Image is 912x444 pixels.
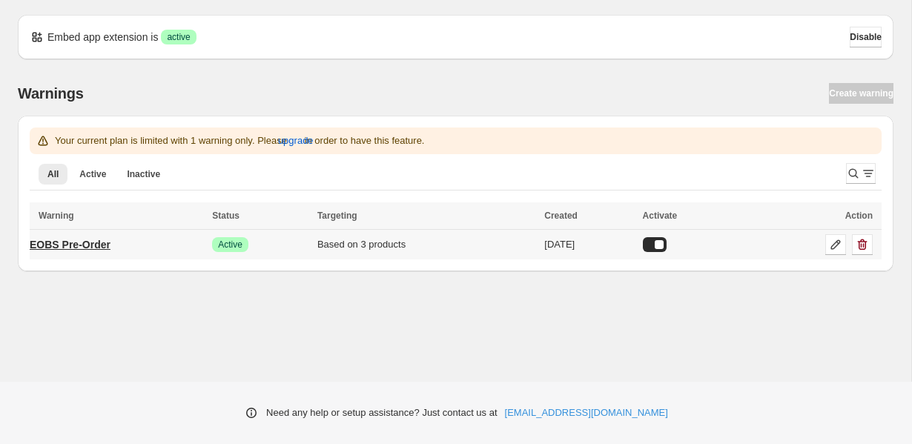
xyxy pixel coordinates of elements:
[47,30,158,44] p: Embed app extension is
[544,211,578,221] span: Created
[218,239,242,251] span: Active
[47,168,59,180] span: All
[846,163,876,184] button: Search and filter results
[505,405,668,420] a: [EMAIL_ADDRESS][DOMAIN_NAME]
[212,211,239,221] span: Status
[79,168,106,180] span: Active
[317,237,535,252] div: Based on 3 products
[845,211,873,221] span: Action
[317,211,357,221] span: Targeting
[55,133,424,148] p: Your current plan is limited with 1 warning only. Please in order to have this feature.
[18,85,84,102] h2: Warnings
[167,31,190,43] span: active
[278,133,314,148] span: upgrade
[278,129,314,153] button: upgrade
[127,168,160,180] span: Inactive
[30,233,110,256] a: EOBS Pre-Order
[544,237,633,252] div: [DATE]
[850,27,882,47] button: Disable
[39,211,74,221] span: Warning
[30,237,110,252] p: EOBS Pre-Order
[850,31,882,43] span: Disable
[643,211,678,221] span: Activate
